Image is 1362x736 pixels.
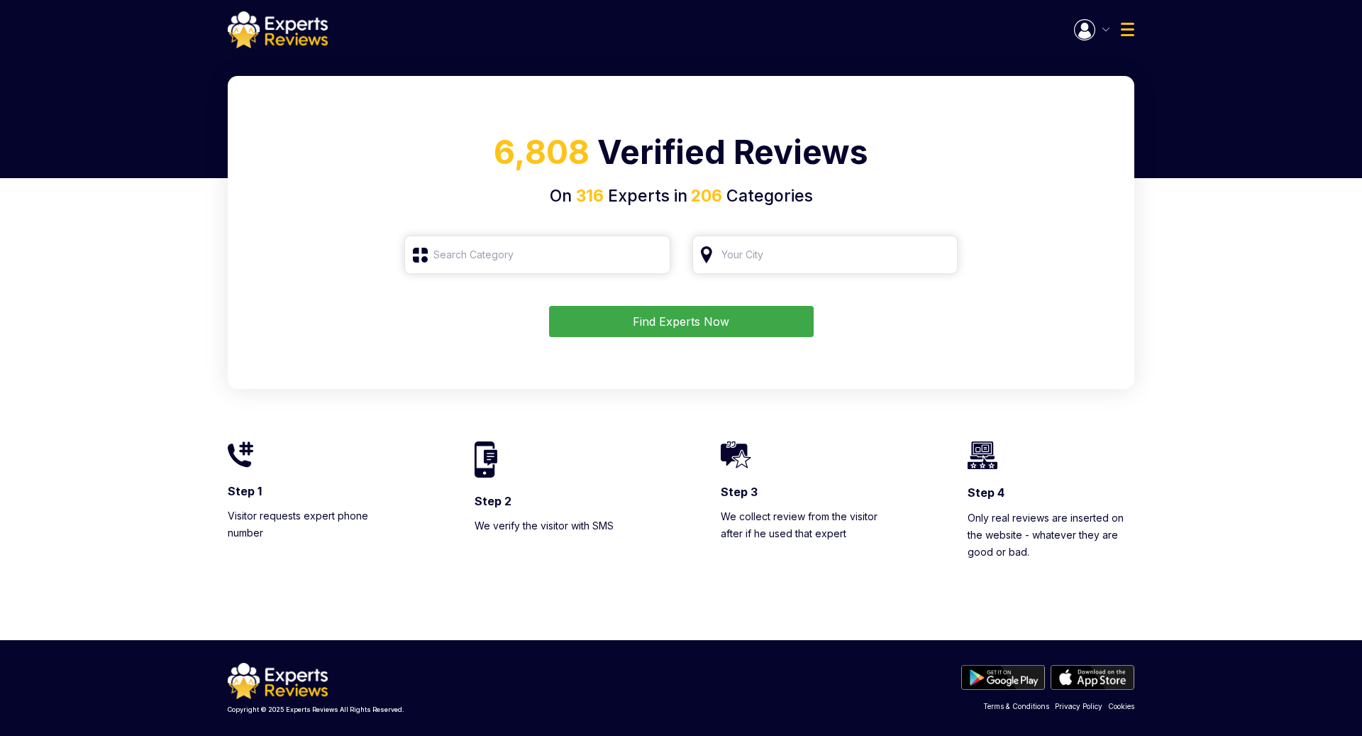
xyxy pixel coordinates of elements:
[228,483,395,499] h3: Step 1
[721,441,751,468] img: homeIcon3
[228,11,328,48] img: logo
[228,705,404,715] p: Copyright © 2025 Experts Reviews All Rights Reserved.
[549,306,814,337] button: Find Experts Now
[1074,19,1095,40] img: Menu Icon
[475,493,642,509] h3: Step 2
[721,508,888,542] p: We collect review from the visitor after if he used that expert
[968,485,1135,500] h3: Step 4
[494,132,589,172] span: 6,808
[228,663,328,700] img: logo
[475,517,642,534] p: We verify the visitor with SMS
[692,236,958,274] input: Your City
[687,186,722,206] span: 206
[228,441,253,468] img: homeIcon1
[968,510,1135,561] p: Only real reviews are inserted on the website - whatever they are good or bad.
[475,441,497,477] img: homeIcon2
[1108,701,1134,712] a: Cookies
[404,236,670,274] input: Search Category
[1121,23,1134,36] img: Menu Icon
[576,186,604,206] span: 316
[228,507,395,542] p: Visitor requests expert phone number
[245,128,1117,184] h1: Verified Reviews
[1055,701,1102,712] a: Privacy Policy
[721,484,888,500] h3: Step 3
[983,701,1049,712] a: Terms & Conditions
[1102,28,1109,31] img: Menu Icon
[961,665,1045,690] img: play store btn
[968,441,997,469] img: homeIcon4
[1051,665,1134,690] img: apple store btn
[245,184,1117,209] h4: On Experts in Categories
